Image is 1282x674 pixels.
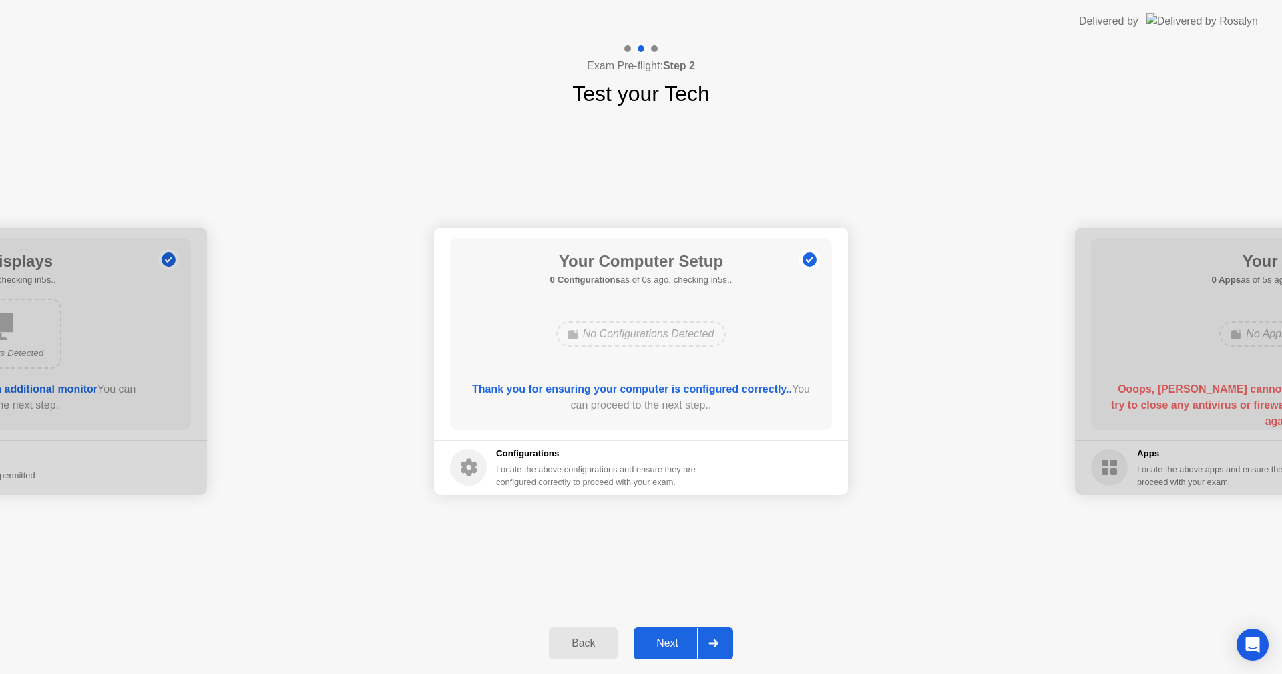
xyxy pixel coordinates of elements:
h1: Test your Tech [572,77,710,110]
b: 0 Configurations [550,275,620,285]
div: Next [638,637,697,649]
h4: Exam Pre-flight: [587,58,695,74]
div: Open Intercom Messenger [1237,629,1269,661]
div: You can proceed to the next step.. [469,381,813,413]
div: Back [553,637,614,649]
div: Locate the above configurations and ensure they are configured correctly to proceed with your exam. [496,463,698,488]
div: No Configurations Detected [556,321,726,347]
b: Step 2 [663,60,695,71]
h5: Configurations [496,447,698,460]
b: Thank you for ensuring your computer is configured correctly.. [472,383,792,395]
img: Delivered by Rosalyn [1146,13,1258,29]
div: Delivered by [1079,13,1138,29]
h1: Your Computer Setup [550,249,732,273]
button: Back [549,627,618,659]
h5: as of 0s ago, checking in5s.. [550,273,732,287]
button: Next [634,627,733,659]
